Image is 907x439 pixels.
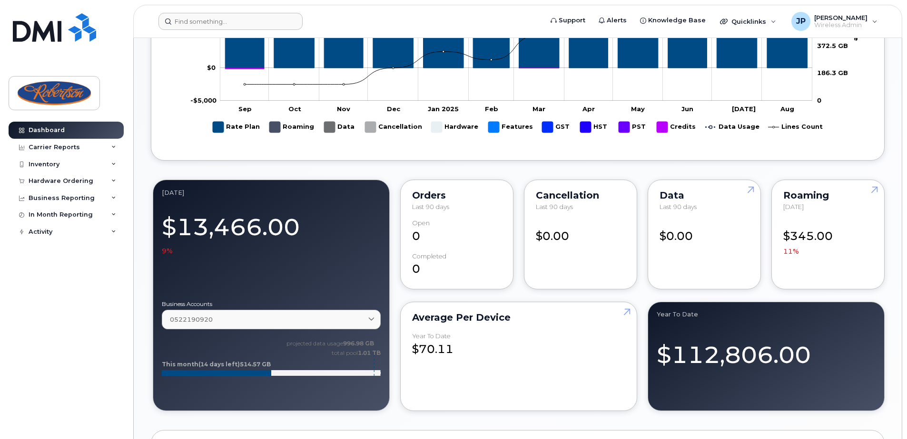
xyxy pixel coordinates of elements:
[192,31,216,38] g: $0
[582,105,595,113] tspan: Apr
[238,105,252,113] tspan: Sep
[607,16,627,25] span: Alerts
[337,105,350,113] tspan: Nov
[732,105,756,113] tspan: [DATE]
[713,12,783,31] div: Quicklinks
[162,246,173,256] span: 9%
[412,314,625,321] div: Average per Device
[768,118,823,136] g: Lines Count
[286,340,374,347] text: projected data usage
[412,191,502,199] div: Orders
[162,310,381,329] a: 0522190920
[343,340,374,347] tspan: 996.98 GB
[780,105,794,113] tspan: Aug
[536,219,625,244] div: $0.00
[412,203,449,210] span: Last 90 days
[783,219,873,256] div: $345.00
[536,203,573,210] span: Last 90 days
[412,333,451,340] div: Year to Date
[213,118,260,136] g: Rate Plan
[648,16,706,25] span: Knowledge Base
[559,16,585,25] span: Support
[387,105,401,113] tspan: Dec
[592,11,633,30] a: Alerts
[660,203,697,210] span: Last 90 days
[365,118,422,136] g: Cancellation
[814,21,868,29] span: Wireless Admin
[190,96,217,104] tspan: -$5,000
[657,118,696,136] g: Credits
[358,349,381,356] tspan: 1.01 TB
[785,12,884,31] div: Jonathan Phu
[198,361,240,368] tspan: (14 days left)
[412,253,502,277] div: 0
[412,219,430,227] div: Open
[536,191,625,199] div: Cancellation
[580,118,609,136] g: HST
[705,118,759,136] g: Data Usage
[213,118,823,136] g: Legend
[633,11,712,30] a: Knowledge Base
[162,208,381,256] div: $13,466.00
[660,191,749,199] div: Data
[240,361,271,368] tspan: 514.57 GB
[269,118,315,136] g: Roaming
[731,18,766,25] span: Quicklinks
[412,253,446,260] div: completed
[190,96,217,104] g: $0
[619,118,647,136] g: PST
[162,189,381,196] div: August 2025
[657,330,876,371] div: $112,806.00
[657,311,876,318] div: Year to Date
[485,105,498,113] tspan: Feb
[817,42,848,49] tspan: 372.5 GB
[488,118,533,136] g: Features
[817,69,848,76] tspan: 186.3 GB
[170,315,213,324] span: 0522190920
[660,219,749,244] div: $0.00
[817,96,821,104] tspan: 0
[412,219,502,244] div: 0
[796,16,806,27] span: JP
[631,105,645,113] tspan: May
[288,105,301,113] tspan: Oct
[814,14,868,21] span: [PERSON_NAME]
[324,118,355,136] g: Data
[783,191,873,199] div: Roaming
[431,118,479,136] g: Hardware
[681,105,693,113] tspan: Jun
[158,13,303,30] input: Find something...
[192,31,216,38] tspan: $5,000
[544,11,592,30] a: Support
[532,105,545,113] tspan: Mar
[783,247,799,256] span: 11%
[428,105,459,113] tspan: Jan 2025
[162,361,198,368] tspan: This month
[207,64,216,71] tspan: $0
[162,301,381,307] label: Business Accounts
[331,349,381,356] text: total pool
[783,203,804,210] span: [DATE]
[542,118,571,136] g: GST
[412,333,625,357] div: $70.11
